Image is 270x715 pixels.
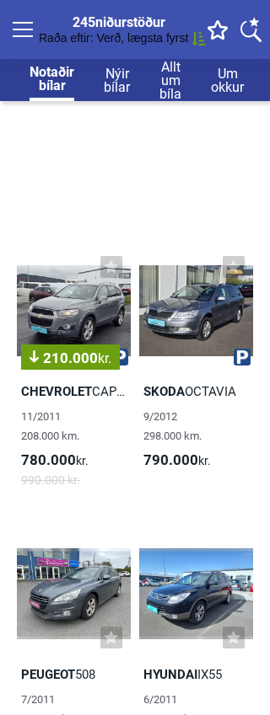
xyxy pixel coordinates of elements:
span: 990.000 kr. [21,471,80,490]
a: Allt um bíla [159,59,181,101]
h2: 508 [17,665,131,685]
a: SkodaOCTAVIA9/2012298.000 km.790.000kr. [135,222,257,505]
h1: 245 niðurstöður [33,13,204,31]
h2: OCTAVIA [139,382,253,402]
a: 210.000kr.ChevroletCAPTIVA LUX11/2011208.000 km.780.000kr.990.000 kr. [13,222,135,505]
b: Skoda [143,384,185,399]
a: Nýir bílar [104,59,130,101]
span: kr. [98,350,111,366]
b: Chevrolet [21,384,92,399]
a: Um okkur [211,59,244,101]
b: Peugeot [21,667,75,682]
b: Hyundai [143,667,197,682]
button: Raða eftir: Verð, lægsta fyrst [39,31,206,45]
span: kr. [21,451,89,471]
span: 11/2011 208.000 km. [21,410,79,442]
img: parking.png [234,349,251,366]
b: 780.000 [21,451,76,468]
span: kr. [143,451,211,471]
span: 210.000 [30,350,111,366]
span: Raða eftir: Verð, lægsta fyrst [39,31,188,45]
h2: CAPTIVA LUX [17,382,131,402]
b: 790.000 [143,451,198,468]
h2: IX55 [139,665,253,685]
span: 9/2012 298.000 km. [143,410,202,442]
a: Notaðir bílar [30,59,74,101]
